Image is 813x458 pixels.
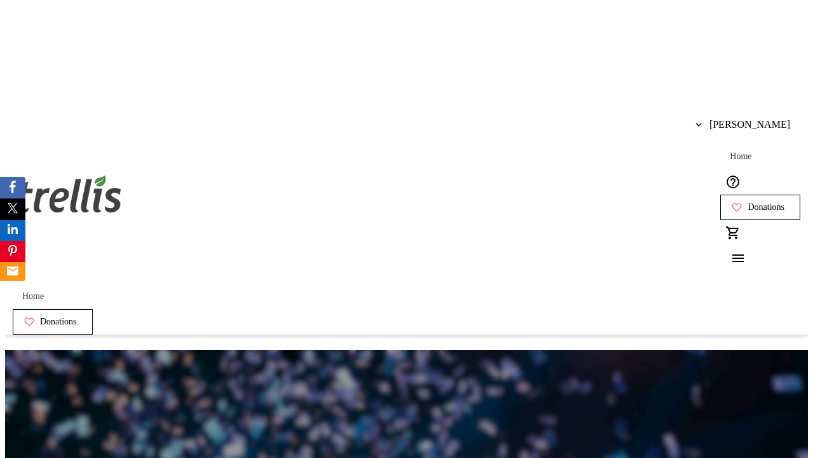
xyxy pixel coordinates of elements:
span: Donations [40,317,77,327]
a: Donations [13,309,93,335]
img: Orient E2E Organization PemfrV35yR's Logo [13,162,126,225]
span: Home [22,291,44,302]
span: Home [730,151,751,162]
button: Menu [720,246,746,271]
button: Help [720,169,746,195]
button: Cart [720,220,746,246]
span: [PERSON_NAME] [709,119,790,130]
span: Donations [748,202,784,212]
a: Donations [720,195,800,220]
a: Home [720,144,761,169]
a: Home [13,284,53,309]
button: [PERSON_NAME] [685,112,800,137]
